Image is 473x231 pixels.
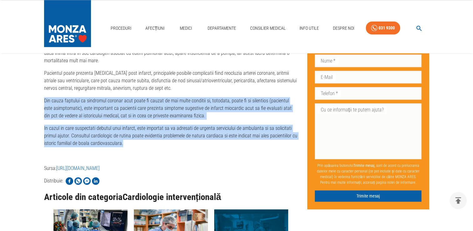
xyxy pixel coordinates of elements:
a: Departamente [205,22,239,35]
a: Medici [176,22,196,35]
p: Pacientul poate prezenta [MEDICAL_DATA] post infarct, principalele posibile complicatii fiind reo... [44,69,298,92]
a: Consilier Medical [247,22,288,35]
a: Despre Noi [330,22,357,35]
p: Sursa: [44,165,298,172]
a: Proceduri [108,22,134,35]
button: Trimite mesaj [315,190,421,202]
img: Share on Facebook [66,177,73,185]
p: Distribuie: [44,177,63,185]
a: 031 9300 [366,21,400,35]
p: Din cauza faptului ca sindromul coronar acut poate fi cauzat de mai multe conditii si, totodata, ... [44,97,298,120]
a: [URL][DOMAIN_NAME] [56,165,100,171]
img: Share on WhatsApp [74,177,82,185]
a: Afecțiuni [143,22,167,35]
p: In cazul in care suspectati debutul unui infarct, este importat sa va adresati de urgenta servici... [44,125,298,147]
img: Share on Facebook Messenger [83,177,91,185]
div: 031 9300 [379,24,395,32]
button: delete [450,192,467,209]
h3: Articole din categoria Cardiologie intervențională [44,192,298,202]
a: Info Utile [297,22,321,35]
img: Share on LinkedIn [92,177,99,185]
b: Trimite mesaj [354,163,375,168]
p: Prin apăsarea butonului , sunt de acord cu prelucrarea datelor mele cu caracter personal (ce pot ... [315,160,421,188]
